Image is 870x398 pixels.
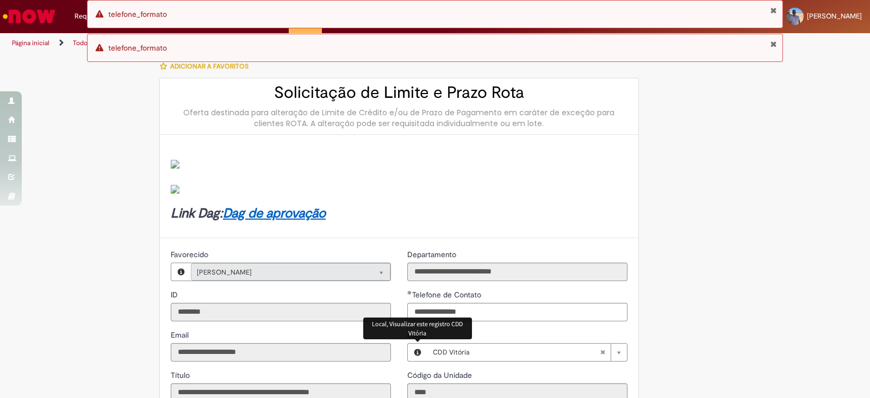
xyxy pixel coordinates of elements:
label: Somente leitura - Título [171,370,192,381]
label: Somente leitura - Código da Unidade [407,370,474,381]
span: Somente leitura - Título [171,370,192,380]
img: sys_attachment.do [171,185,179,194]
span: Somente leitura - Código da Unidade [407,370,474,380]
span: telefone_formato [108,9,167,19]
button: Favorecido, Visualizar este registro Felipe Rodrigues Rigueto [171,263,191,281]
span: telefone_formato [108,43,167,53]
h2: Solicitação de Limite e Prazo Rota [171,84,627,102]
input: Departamento [407,263,627,281]
label: Somente leitura - ID [171,289,180,300]
span: Somente leitura - Departamento [407,250,458,259]
span: Adicionar a Favoritos [170,62,248,71]
img: sys_attachment.do [171,160,179,169]
span: Somente leitura - Email [171,330,191,340]
label: Somente leitura - Departamento [407,249,458,260]
button: Fechar Notificação [770,6,777,15]
span: Obrigatório Preenchido [407,290,412,295]
span: CDD Vitória [433,344,600,361]
button: Local, Visualizar este registro CDD Vitória [408,344,427,361]
img: ServiceNow [1,5,57,27]
input: Telefone de Contato [407,303,627,321]
span: Somente leitura - Favorecido [171,250,210,259]
span: Telefone de Contato [412,290,483,300]
a: Todos os Catálogos [73,39,130,47]
ul: Trilhas de página [8,33,572,53]
div: Oferta destinada para alteração de Limite de Crédito e/ou de Prazo de Pagamento em caráter de exc... [171,107,627,129]
button: Fechar Notificação [770,40,777,48]
span: [PERSON_NAME] [197,264,363,281]
div: Local, Visualizar este registro CDD Vitória [363,318,472,339]
a: Dag de aprovação [223,205,326,222]
strong: Link Dag: [171,205,326,222]
input: ID [171,303,391,321]
input: Email [171,343,391,362]
label: Somente leitura - Email [171,329,191,340]
span: Requisições [74,11,113,22]
a: CDD VitóriaLimpar campo Local [427,344,627,361]
abbr: Limpar campo Local [594,344,611,361]
a: [PERSON_NAME]Limpar campo Favorecido [191,263,390,281]
span: Somente leitura - ID [171,290,180,300]
span: [PERSON_NAME] [807,11,862,21]
a: Página inicial [12,39,49,47]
